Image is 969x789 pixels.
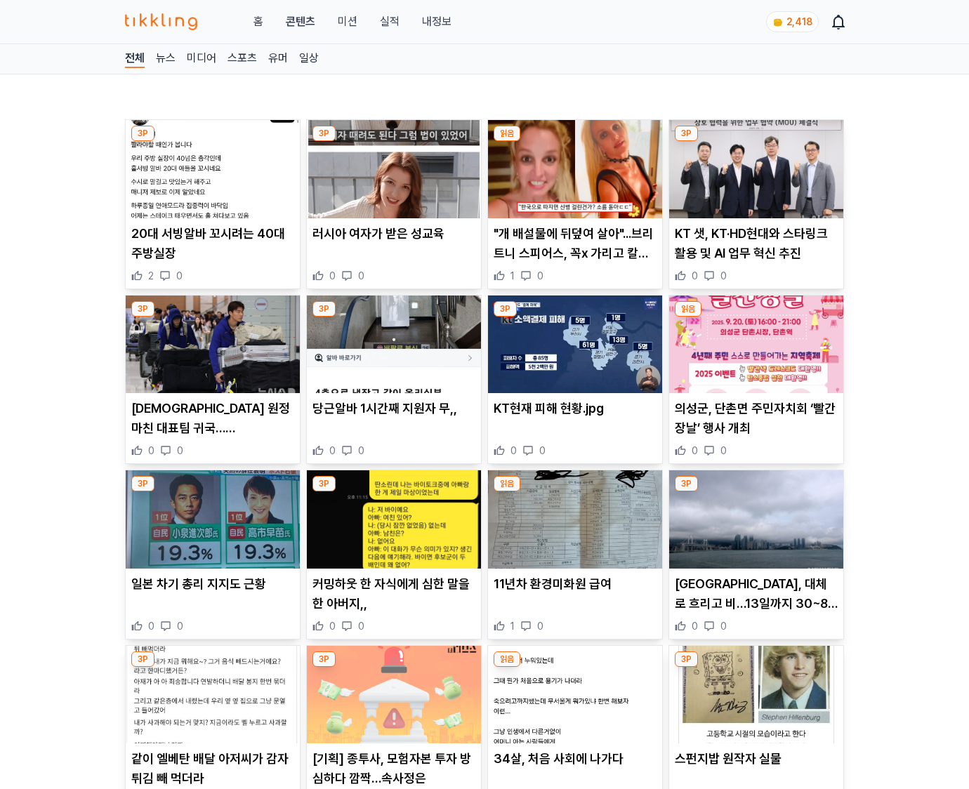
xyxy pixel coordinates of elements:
[487,470,663,639] div: 읽음 11년차 환경미화원 급여 11년차 환경미화원 급여 1 0
[487,295,663,465] div: 3P KT현재 피해 현황.jpg KT현재 피해 현황.jpg 0 0
[312,224,475,244] p: 러시아 여자가 받은 성교육
[692,444,698,458] span: 0
[539,444,546,458] span: 0
[675,224,838,263] p: KT 샛, KT·HD현대와 스타링크 활용 및 AI 업무 혁신 추진
[510,269,515,283] span: 1
[125,50,145,68] a: 전체
[131,126,154,141] div: 3P
[131,574,294,594] p: 일본 차기 총리 지지도 근황
[766,11,816,32] a: coin 2,418
[131,476,154,491] div: 3P
[786,16,812,27] span: 2,418
[488,296,662,394] img: KT현재 피해 현황.jpg
[494,126,520,141] div: 읽음
[299,50,319,68] a: 일상
[131,224,294,263] p: 20대 서빙알바 꼬시려는 40대 주방실장
[537,619,543,633] span: 0
[487,119,663,289] div: 읽음 "개 배설물에 뒤덮여 살아"...브리트니 스피어스, 꼭x 가리고 칼춤까지 추는 충격적인 최근 근황 "개 배설물에 뒤덮여 살아"...브리트니 스피어스, 꼭x 가리고 칼춤까...
[307,646,481,744] img: [기획] 종투사, 모험자본 투자 방심하다 깜짝…속사정은
[307,470,481,569] img: 커밍하웃 한 자식에게 심한 말을 한 아버지,,
[422,13,451,30] a: 내정보
[131,651,154,667] div: 3P
[156,50,176,68] a: 뉴스
[329,444,336,458] span: 0
[668,470,844,639] div: 3P 부산, 대체로 흐리고 비…13일까지 30~80㎜ [GEOGRAPHIC_DATA], 대체로 흐리고 비…13일까지 30~80㎜ 0 0
[148,269,154,283] span: 2
[358,444,364,458] span: 0
[125,295,301,465] div: 3P 미국 원정 마친 대표팀 귀국…홍명보 감독은 베이스캠프 후보지 답사 [DEMOGRAPHIC_DATA] 원정 마친 대표팀 귀국…[PERSON_NAME] 감독은 베이스캠프 후...
[312,651,336,667] div: 3P
[675,126,698,141] div: 3P
[329,619,336,633] span: 0
[306,295,482,465] div: 3P 당근알바 1시간째 지원자 무,, 당근알바 1시간째 지원자 무,, 0 0
[177,444,183,458] span: 0
[307,296,481,394] img: 당근알바 1시간째 지원자 무,,
[312,301,336,317] div: 3P
[494,651,520,667] div: 읽음
[131,301,154,317] div: 3P
[675,749,838,769] p: 스펀지밥 원작자 실물
[312,749,475,788] p: [기획] 종투사, 모험자본 투자 방심하다 깜짝…속사정은
[125,470,301,639] div: 3P 일본 차기 총리 지지도 근황 일본 차기 총리 지지도 근황 0 0
[720,619,727,633] span: 0
[253,13,263,30] a: 홈
[358,269,364,283] span: 0
[772,17,784,28] img: coin
[126,646,300,744] img: 같이 엘베탄 배달 아저씨가 감자튀김 빼 먹더라
[338,13,357,30] button: 미션
[692,269,698,283] span: 0
[312,476,336,491] div: 3P
[675,651,698,667] div: 3P
[537,269,543,283] span: 0
[286,13,315,30] a: 콘텐츠
[488,120,662,218] img: "개 배설물에 뒤덮여 살아"...브리트니 스피어스, 꼭x 가리고 칼춤까지 추는 충격적인 최근 근황
[720,269,727,283] span: 0
[268,50,288,68] a: 유머
[692,619,698,633] span: 0
[177,619,183,633] span: 0
[510,619,515,633] span: 1
[494,224,657,263] p: "개 배설물에 뒤덮여 살아"...브리트니 스피어스, 꼭x 가리고 칼춤까지 추는 충격적인 최근 근황
[494,301,517,317] div: 3P
[675,301,701,317] div: 읽음
[494,476,520,491] div: 읽음
[669,646,843,744] img: 스펀지밥 원작자 실물
[358,619,364,633] span: 0
[131,399,294,438] p: [DEMOGRAPHIC_DATA] 원정 마친 대표팀 귀국…[PERSON_NAME] 감독은 베이스캠프 후보지 답사
[720,444,727,458] span: 0
[488,646,662,744] img: 34살, 처음 사회에 나가다
[125,13,197,30] img: 티끌링
[380,13,400,30] a: 실적
[329,269,336,283] span: 0
[669,120,843,218] img: KT 샛, KT·HD현대와 스타링크 활용 및 AI 업무 혁신 추진
[312,126,336,141] div: 3P
[668,119,844,289] div: 3P KT 샛, KT·HD현대와 스타링크 활용 및 AI 업무 혁신 추진 KT 샛, KT·HD현대와 스타링크 활용 및 AI 업무 혁신 추진 0 0
[494,574,657,594] p: 11년차 환경미화원 급여
[312,574,475,614] p: 커밍하웃 한 자식에게 심한 말을 한 아버지,,
[148,619,154,633] span: 0
[494,399,657,418] p: KT현재 피해 현황.jpg
[312,399,475,418] p: 당근알바 1시간째 지원자 무,,
[669,296,843,394] img: 의성군, 단촌면 주민자치회 ‘빨간장날’ 행사 개최
[176,269,183,283] span: 0
[675,574,838,614] p: [GEOGRAPHIC_DATA], 대체로 흐리고 비…13일까지 30~80㎜
[148,444,154,458] span: 0
[126,120,300,218] img: 20대 서빙알바 꼬시려는 40대 주방실장
[306,470,482,639] div: 3P 커밍하웃 한 자식에게 심한 말을 한 아버지,, 커밍하웃 한 자식에게 심한 말을 한 아버지,, 0 0
[131,749,294,788] p: 같이 엘베탄 배달 아저씨가 감자튀김 빼 먹더라
[307,120,481,218] img: 러시아 여자가 받은 성교육
[306,119,482,289] div: 3P 러시아 여자가 받은 성교육 러시아 여자가 받은 성교육 0 0
[668,295,844,465] div: 읽음 의성군, 단촌면 주민자치회 ‘빨간장날’ 행사 개최 의성군, 단촌면 주민자치회 ‘빨간장날’ 행사 개최 0 0
[510,444,517,458] span: 0
[675,476,698,491] div: 3P
[187,50,216,68] a: 미디어
[126,296,300,394] img: 미국 원정 마친 대표팀 귀국…홍명보 감독은 베이스캠프 후보지 답사
[675,399,838,438] p: 의성군, 단촌면 주민자치회 ‘빨간장날’ 행사 개최
[126,470,300,569] img: 일본 차기 총리 지지도 근황
[669,470,843,569] img: 부산, 대체로 흐리고 비…13일까지 30~80㎜
[488,470,662,569] img: 11년차 환경미화원 급여
[494,749,657,769] p: 34살, 처음 사회에 나가다
[228,50,257,68] a: 스포츠
[125,119,301,289] div: 3P 20대 서빙알바 꼬시려는 40대 주방실장 20대 서빙알바 꼬시려는 40대 주방실장 2 0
